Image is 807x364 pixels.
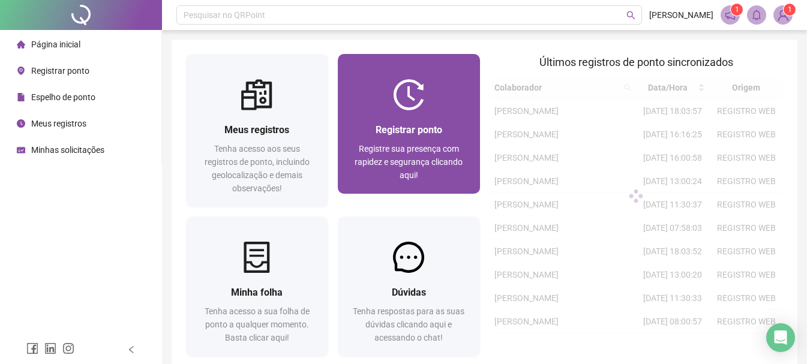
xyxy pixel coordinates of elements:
[186,54,328,207] a: Meus registrosTenha acesso aos seus registros de ponto, incluindo geolocalização e demais observa...
[731,4,743,16] sup: 1
[186,216,328,356] a: Minha folhaTenha acesso a sua folha de ponto a qualquer momento. Basta clicar aqui!
[735,5,739,14] span: 1
[26,342,38,354] span: facebook
[31,119,86,128] span: Meus registros
[376,124,442,136] span: Registrar ponto
[725,10,736,20] span: notification
[31,145,104,155] span: Minhas solicitações
[127,345,136,354] span: left
[355,144,463,180] span: Registre sua presença com rapidez e segurança clicando aqui!
[788,5,792,14] span: 1
[44,342,56,354] span: linkedin
[338,54,480,194] a: Registrar pontoRegistre sua presença com rapidez e segurança clicando aqui!
[17,146,25,154] span: schedule
[784,4,796,16] sup: Atualize o seu contato no menu Meus Dados
[17,67,25,75] span: environment
[31,40,80,49] span: Página inicial
[224,124,289,136] span: Meus registros
[17,93,25,101] span: file
[751,10,762,20] span: bell
[31,92,95,102] span: Espelho de ponto
[353,306,464,342] span: Tenha respostas para as suas dúvidas clicando aqui e acessando o chat!
[766,323,795,352] div: Open Intercom Messenger
[31,66,89,76] span: Registrar ponto
[774,6,792,24] img: 89352
[17,119,25,128] span: clock-circle
[231,287,283,298] span: Minha folha
[338,216,480,356] a: DúvidasTenha respostas para as suas dúvidas clicando aqui e acessando o chat!
[539,56,733,68] span: Últimos registros de ponto sincronizados
[205,144,310,193] span: Tenha acesso aos seus registros de ponto, incluindo geolocalização e demais observações!
[62,342,74,354] span: instagram
[392,287,426,298] span: Dúvidas
[626,11,635,20] span: search
[17,40,25,49] span: home
[205,306,310,342] span: Tenha acesso a sua folha de ponto a qualquer momento. Basta clicar aqui!
[649,8,713,22] span: [PERSON_NAME]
